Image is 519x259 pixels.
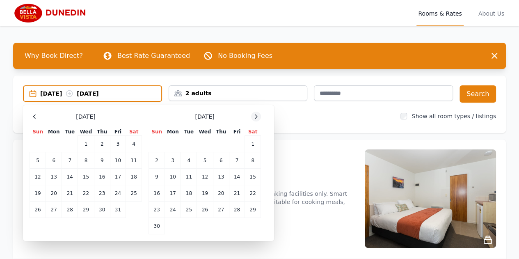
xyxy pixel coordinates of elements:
td: 11 [126,152,142,169]
td: 30 [149,218,165,234]
span: [DATE] [195,112,214,121]
div: [DATE] [DATE] [40,89,161,98]
th: Mon [165,128,181,136]
td: 17 [165,185,181,202]
td: 6 [46,152,62,169]
th: Wed [78,128,94,136]
td: 17 [110,169,126,185]
td: 4 [181,152,197,169]
th: Sun [30,128,46,136]
td: 20 [213,185,229,202]
td: 1 [78,136,94,152]
td: 12 [30,169,46,185]
td: 3 [110,136,126,152]
td: 9 [94,152,110,169]
td: 27 [46,202,62,218]
td: 24 [165,202,181,218]
span: [DATE] [76,112,95,121]
th: Thu [213,128,229,136]
td: 28 [62,202,78,218]
td: 13 [213,169,229,185]
td: 19 [197,185,213,202]
p: No Booking Fees [218,51,272,61]
td: 31 [110,202,126,218]
th: Sat [126,128,142,136]
td: 14 [62,169,78,185]
td: 8 [78,152,94,169]
td: 13 [46,169,62,185]
div: 2 adults [169,89,307,97]
td: 25 [126,185,142,202]
td: 24 [110,185,126,202]
td: 2 [149,152,165,169]
th: Tue [181,128,197,136]
td: 14 [229,169,245,185]
td: 18 [126,169,142,185]
td: 6 [213,152,229,169]
td: 9 [149,169,165,185]
img: Bella Vista Dunedin [13,3,92,23]
td: 5 [30,152,46,169]
td: 12 [197,169,213,185]
td: 22 [245,185,261,202]
td: 15 [245,169,261,185]
span: Why Book Direct? [18,48,89,64]
td: 7 [229,152,245,169]
th: Fri [229,128,245,136]
td: 3 [165,152,181,169]
th: Tue [62,128,78,136]
th: Thu [94,128,110,136]
td: 7 [62,152,78,169]
td: 11 [181,169,197,185]
td: 21 [229,185,245,202]
button: Search [460,85,496,103]
td: 26 [30,202,46,218]
td: 27 [213,202,229,218]
td: 29 [78,202,94,218]
td: 1 [245,136,261,152]
td: 22 [78,185,94,202]
th: Fri [110,128,126,136]
td: 25 [181,202,197,218]
th: Sun [149,128,165,136]
td: 4 [126,136,142,152]
td: 18 [181,185,197,202]
td: 15 [78,169,94,185]
td: 19 [30,185,46,202]
th: Mon [46,128,62,136]
td: 16 [94,169,110,185]
td: 26 [197,202,213,218]
td: 23 [94,185,110,202]
td: 23 [149,202,165,218]
td: 5 [197,152,213,169]
td: 10 [110,152,126,169]
td: 21 [62,185,78,202]
td: 29 [245,202,261,218]
label: Show all room types / listings [412,113,496,119]
th: Wed [197,128,213,136]
td: 8 [245,152,261,169]
th: Sat [245,128,261,136]
td: 2 [94,136,110,152]
td: 28 [229,202,245,218]
td: 10 [165,169,181,185]
p: Best Rate Guaranteed [117,51,190,61]
td: 30 [94,202,110,218]
td: 16 [149,185,165,202]
td: 20 [46,185,62,202]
